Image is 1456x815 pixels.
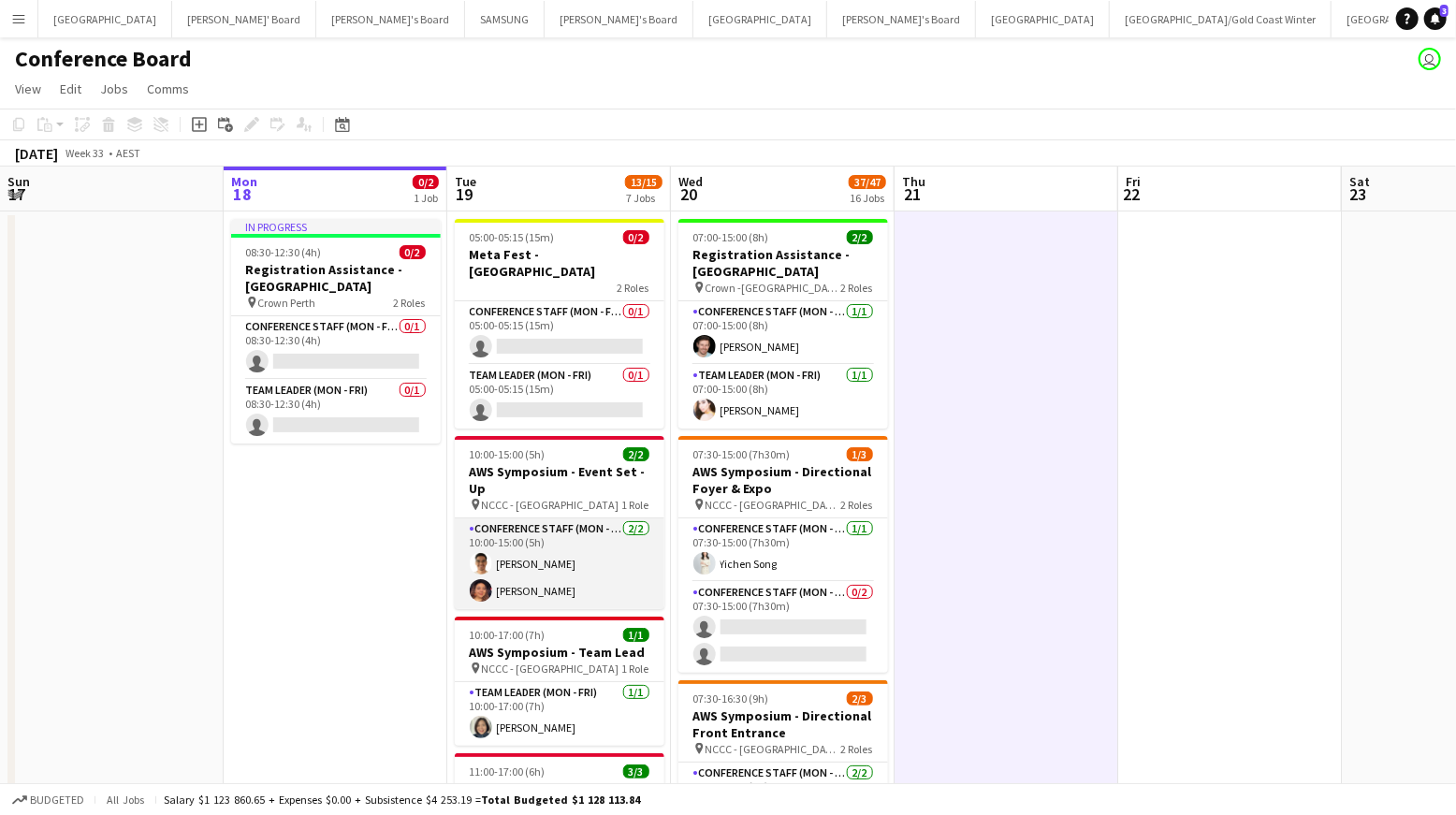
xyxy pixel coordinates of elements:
[847,447,873,461] span: 1/3
[394,296,426,310] span: 2 Roles
[164,793,640,807] div: Salary $1 123 860.65 + Expenses $0.00 + Subsistence $4 253.19 =
[1126,173,1141,190] span: Fri
[676,183,703,205] span: 20
[678,436,888,673] app-job-card: 07:30-15:00 (7h30m)1/3AWS Symposium - Directional Foyer & Expo NCCC - [GEOGRAPHIC_DATA]2 RolesCon...
[147,80,189,97] span: Comms
[706,498,841,512] span: NCCC - [GEOGRAPHIC_DATA]
[455,780,664,814] h3: AWS Symposium - E-Ticket Scanning
[228,183,257,205] span: 18
[678,246,888,280] h3: Registration Assistance - [GEOGRAPHIC_DATA]
[7,77,49,101] a: View
[841,742,873,756] span: 2 Roles
[482,662,619,676] span: NCCC - [GEOGRAPHIC_DATA]
[470,764,546,779] span: 11:00-17:00 (6h)
[452,183,476,205] span: 19
[693,230,769,244] span: 07:00-15:00 (8h)
[678,463,888,497] h3: AWS Symposium - Directional Foyer & Expo
[470,628,546,642] span: 10:00-17:00 (7h)
[623,628,649,642] span: 1/1
[231,316,441,380] app-card-role: Conference Staff (Mon - Fri)0/108:30-12:30 (4h)
[623,764,649,779] span: 3/3
[116,146,140,160] div: AEST
[455,644,664,661] h3: AWS Symposium - Team Lead
[902,173,925,190] span: Thu
[316,1,465,37] button: [PERSON_NAME]'s Board
[1440,5,1449,17] span: 3
[455,682,664,746] app-card-role: Team Leader (Mon - Fri)1/110:00-17:00 (7h)[PERSON_NAME]
[414,191,438,205] div: 1 Job
[5,183,30,205] span: 17
[1424,7,1447,30] a: 3
[231,173,257,190] span: Mon
[622,498,649,512] span: 1 Role
[470,230,555,244] span: 05:00-05:15 (15m)
[231,261,441,295] h3: Registration Assistance - [GEOGRAPHIC_DATA]
[693,691,769,706] span: 07:30-16:30 (9h)
[626,191,662,205] div: 7 Jobs
[9,790,87,810] button: Budgeted
[455,617,664,746] app-job-card: 10:00-17:00 (7h)1/1AWS Symposium - Team Lead NCCC - [GEOGRAPHIC_DATA]1 RoleTeam Leader (Mon - Fri...
[1110,1,1332,37] button: [GEOGRAPHIC_DATA]/Gold Coast Winter
[470,447,546,461] span: 10:00-15:00 (5h)
[1123,183,1141,205] span: 22
[246,245,322,259] span: 08:30-12:30 (4h)
[850,191,885,205] div: 16 Jobs
[849,175,886,189] span: 37/47
[455,463,664,497] h3: AWS Symposium - Event Set - Up
[7,173,30,190] span: Sun
[693,1,827,37] button: [GEOGRAPHIC_DATA]
[1349,173,1370,190] span: Sat
[545,1,693,37] button: [PERSON_NAME]'s Board
[678,518,888,582] app-card-role: Conference Staff (Mon - Fri)1/107:30-15:00 (7h30m)Yichen Song
[465,1,545,37] button: SAMSUNG
[38,1,172,37] button: [GEOGRAPHIC_DATA]
[706,742,841,756] span: NCCC - [GEOGRAPHIC_DATA]
[93,77,136,101] a: Jobs
[847,230,873,244] span: 2/2
[693,447,791,461] span: 07:30-15:00 (7h30m)
[481,793,640,807] span: Total Budgeted $1 128 113.84
[172,1,316,37] button: [PERSON_NAME]' Board
[455,219,664,429] div: 05:00-05:15 (15m)0/2Meta Fest - [GEOGRAPHIC_DATA]2 RolesConference Staff (Mon - Fri)0/105:00-05:1...
[455,301,664,365] app-card-role: Conference Staff (Mon - Fri)0/105:00-05:15 (15m)
[623,447,649,461] span: 2/2
[15,45,192,73] h1: Conference Board
[455,246,664,280] h3: Meta Fest - [GEOGRAPHIC_DATA]
[1419,48,1441,70] app-user-avatar: Kristelle Bristow
[827,1,976,37] button: [PERSON_NAME]'s Board
[231,380,441,444] app-card-role: Team Leader (Mon - Fri)0/108:30-12:30 (4h)
[976,1,1110,37] button: [GEOGRAPHIC_DATA]
[413,175,439,189] span: 0/2
[678,219,888,429] app-job-card: 07:00-15:00 (8h)2/2Registration Assistance - [GEOGRAPHIC_DATA] Crown -[GEOGRAPHIC_DATA]2 RolesCon...
[678,365,888,429] app-card-role: Team Leader (Mon - Fri)1/107:00-15:00 (8h)[PERSON_NAME]
[625,175,662,189] span: 13/15
[618,281,649,295] span: 2 Roles
[841,498,873,512] span: 2 Roles
[841,281,873,295] span: 2 Roles
[455,173,476,190] span: Tue
[623,230,649,244] span: 0/2
[706,281,841,295] span: Crown -[GEOGRAPHIC_DATA]
[231,219,441,234] div: In progress
[231,219,441,444] app-job-card: In progress08:30-12:30 (4h)0/2Registration Assistance - [GEOGRAPHIC_DATA] Crown Perth2 RolesConfe...
[455,436,664,609] app-job-card: 10:00-15:00 (5h)2/2AWS Symposium - Event Set - Up NCCC - [GEOGRAPHIC_DATA]1 RoleConference Staff ...
[455,518,664,609] app-card-role: Conference Staff (Mon - Fri)2/210:00-15:00 (5h)[PERSON_NAME][PERSON_NAME]
[678,582,888,673] app-card-role: Conference Staff (Mon - Fri)0/207:30-15:00 (7h30m)
[258,296,316,310] span: Crown Perth
[1347,183,1370,205] span: 23
[622,662,649,676] span: 1 Role
[455,365,664,429] app-card-role: Team Leader (Mon - Fri)0/105:00-05:15 (15m)
[52,77,89,101] a: Edit
[678,301,888,365] app-card-role: Conference Staff (Mon - Fri)1/107:00-15:00 (8h)[PERSON_NAME]
[60,80,81,97] span: Edit
[139,77,197,101] a: Comms
[103,793,148,807] span: All jobs
[15,144,58,163] div: [DATE]
[847,691,873,706] span: 2/3
[400,245,426,259] span: 0/2
[678,707,888,741] h3: AWS Symposium - Directional Front Entrance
